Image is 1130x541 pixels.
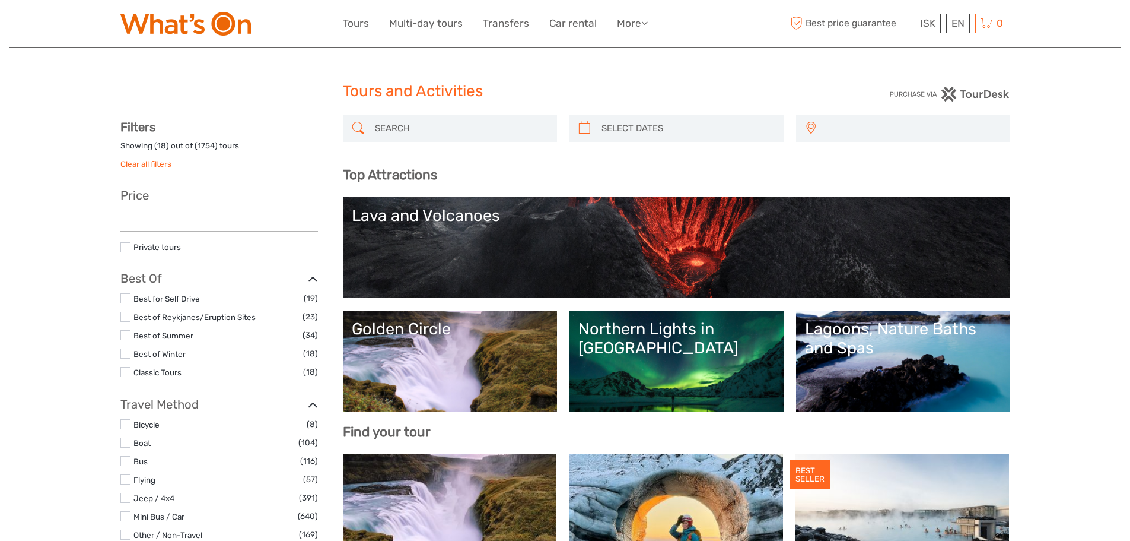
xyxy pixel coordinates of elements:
h3: Best Of [120,271,318,286]
a: Lagoons, Nature Baths and Spas [805,319,1001,403]
b: Find your tour [343,424,431,440]
a: Car rental [549,15,597,32]
h3: Travel Method [120,397,318,412]
span: (18) [303,365,318,379]
a: Golden Circle [352,319,548,403]
a: Bicycle [133,420,160,429]
a: Mini Bus / Car [133,512,184,521]
a: Transfers [483,15,529,32]
a: Tours [343,15,369,32]
a: Classic Tours [133,368,182,377]
span: (57) [303,473,318,486]
a: Private tours [133,242,181,252]
div: Lava and Volcanoes [352,206,1001,225]
a: Multi-day tours [389,15,463,32]
a: Other / Non-Travel [133,530,202,540]
div: Golden Circle [352,319,548,338]
div: Northern Lights in [GEOGRAPHIC_DATA] [578,319,775,358]
input: SEARCH [370,118,551,139]
span: (34) [303,328,318,342]
a: Flying [133,475,155,485]
span: 0 [995,17,1005,29]
b: Top Attractions [343,167,437,183]
a: Clear all filters [120,159,171,169]
span: (116) [300,454,318,468]
span: (23) [303,310,318,324]
strong: Filters [120,120,155,134]
a: Best for Self Drive [133,294,200,303]
a: Best of Summer [133,331,193,340]
a: More [617,15,648,32]
a: Northern Lights in [GEOGRAPHIC_DATA] [578,319,775,403]
h3: Price [120,188,318,203]
span: (8) [307,417,318,431]
img: What's On [120,12,251,36]
div: Lagoons, Nature Baths and Spas [805,319,1001,358]
a: Jeep / 4x4 [133,493,174,503]
div: EN [946,14,970,33]
h1: Tours and Activities [343,82,788,101]
input: SELECT DATES [597,118,778,139]
span: ISK [920,17,935,29]
a: Bus [133,457,148,466]
label: 1754 [198,140,215,151]
label: 18 [157,140,166,151]
span: (19) [304,292,318,305]
span: Best price guarantee [788,14,912,33]
span: (18) [303,347,318,360]
a: Lava and Volcanoes [352,206,1001,289]
a: Boat [133,438,151,448]
a: Best of Reykjanes/Eruption Sites [133,312,256,322]
div: BEST SELLER [790,460,830,490]
a: Best of Winter [133,349,186,359]
span: (104) [298,436,318,450]
span: (391) [299,491,318,505]
div: Showing ( ) out of ( ) tours [120,140,318,159]
span: (640) [298,510,318,523]
img: PurchaseViaTourDesk.png [889,87,1010,102]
